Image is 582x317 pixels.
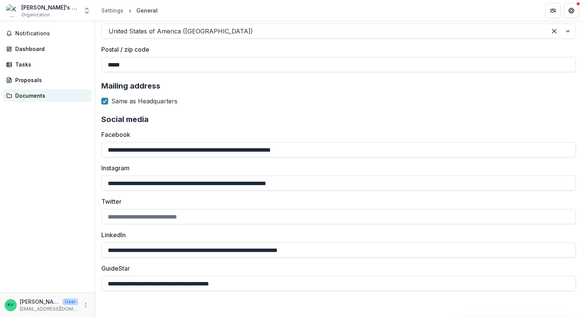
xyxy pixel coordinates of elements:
[15,45,86,53] div: Dashboard
[20,306,78,312] p: [EMAIL_ADDRESS][DOMAIN_NAME]
[98,5,161,16] nav: breadcrumb
[101,6,123,14] div: Settings
[15,60,86,68] div: Tasks
[3,27,92,40] button: Notifications
[21,3,78,11] div: [PERSON_NAME]'s House
[98,5,126,16] a: Settings
[101,130,571,139] label: Facebook
[111,97,177,106] span: Same as Headquarters
[82,3,92,18] button: Open entity switcher
[20,298,59,306] p: [PERSON_NAME] <[EMAIL_ADDRESS][DOMAIN_NAME]> <[EMAIL_ADDRESS][DOMAIN_NAME]>
[136,6,158,14] div: General
[101,45,571,54] label: Postal / zip code
[548,25,560,37] div: Clear selected options
[101,163,571,173] label: Instagram
[15,76,86,84] div: Proposals
[3,74,92,86] a: Proposals
[15,92,86,100] div: Documents
[545,3,561,18] button: Partners
[3,43,92,55] a: Dashboard
[3,58,92,71] a: Tasks
[101,197,571,206] label: Twitter
[3,89,92,102] a: Documents
[101,115,576,124] h2: Social media
[101,264,571,273] label: GuideStar
[101,230,571,239] label: LinkedIn
[21,11,50,18] span: Organization
[8,303,14,307] div: Keegan Flynn <khgrants@kathys-house.org> <khgrants@kathys-house.org>
[564,3,579,18] button: Get Help
[62,298,78,305] p: User
[101,81,576,90] h2: Mailing address
[81,301,90,310] button: More
[6,5,18,17] img: Kathy's House
[15,30,89,37] span: Notifications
